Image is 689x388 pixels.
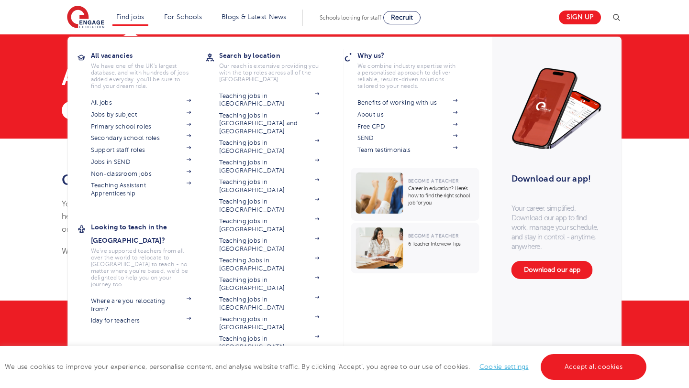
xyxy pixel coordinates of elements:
[219,276,320,292] a: Teaching jobs in [GEOGRAPHIC_DATA]
[320,14,381,21] span: Schools looking for staff
[219,139,320,155] a: Teaching jobs in [GEOGRAPHIC_DATA]
[91,170,191,178] a: Non-classroom jobs
[91,63,191,89] p: We have one of the UK's largest database. and with hundreds of jobs added everyday. you'll be sur...
[62,66,628,89] h1: Application Confirmation
[219,257,320,272] a: Teaching Jobs in [GEOGRAPHIC_DATA]
[62,101,101,119] a: Back
[511,261,593,279] a: Download our app
[91,146,191,154] a: Support staff roles
[357,49,472,62] h3: Why us?
[219,49,334,62] h3: Search by location
[408,233,458,238] span: Become a Teacher
[511,168,598,189] h3: Download our app!
[219,112,320,135] a: Teaching jobs in [GEOGRAPHIC_DATA] and [GEOGRAPHIC_DATA]
[357,123,458,130] a: Free CPD
[62,245,434,258] p: We look forward to working with you!
[91,49,206,89] a: All vacanciesWe have one of the UK's largest database. and with hundreds of jobs added everyday. ...
[91,123,191,130] a: Primary school roles
[219,198,320,214] a: Teaching jobs in [GEOGRAPHIC_DATA]
[164,13,202,21] a: For Schools
[391,14,413,21] span: Recruit
[383,11,421,24] a: Recruit
[219,63,320,83] p: Our reach is extensive providing you with the top roles across all of the [GEOGRAPHIC_DATA]
[5,363,649,370] span: We use cookies to improve your experience, personalise content, and analyse website traffic. By c...
[91,220,206,247] h3: Looking to teach in the [GEOGRAPHIC_DATA]?
[541,354,647,380] a: Accept all cookies
[91,248,191,288] p: We've supported teachers from all over the world to relocate to [GEOGRAPHIC_DATA] to teach - no m...
[351,223,482,273] a: Become a Teacher6 Teacher Interview Tips
[219,237,320,253] a: Teaching jobs in [GEOGRAPHIC_DATA]
[357,49,472,89] a: Why us?We combine industry expertise with a personalised approach to deliver reliable, results-dr...
[219,217,320,233] a: Teaching jobs in [GEOGRAPHIC_DATA]
[91,111,191,119] a: Jobs by subject
[559,11,601,24] a: Sign up
[67,6,104,30] img: Engage Education
[408,185,475,206] p: Career in education? Here’s how to find the right school job for you
[91,134,191,142] a: Secondary school roles
[219,315,320,331] a: Teaching jobs in [GEOGRAPHIC_DATA]
[219,49,334,83] a: Search by locationOur reach is extensive providing you with the top roles across all of the [GEOG...
[91,297,191,313] a: Where are you relocating from?
[91,158,191,166] a: Jobs in SEND
[408,178,458,183] span: Become a Teacher
[357,146,458,154] a: Team testimonials
[91,317,191,324] a: iday for teachers
[62,172,434,188] h2: Great news!
[219,296,320,312] a: Teaching jobs in [GEOGRAPHIC_DATA]
[222,13,287,21] a: Blogs & Latest News
[219,178,320,194] a: Teaching jobs in [GEOGRAPHIC_DATA]
[219,159,320,174] a: Teaching jobs in [GEOGRAPHIC_DATA]
[116,13,144,21] a: Find jobs
[357,134,458,142] a: SEND
[62,198,434,236] p: Your application has been submitted and our team will get right to work matching you to this role...
[91,99,191,107] a: All jobs
[91,49,206,62] h3: All vacancies
[357,99,458,107] a: Benefits of working with us
[219,92,320,108] a: Teaching jobs in [GEOGRAPHIC_DATA]
[219,335,320,351] a: Teaching jobs in [GEOGRAPHIC_DATA]
[91,182,191,197] a: Teaching Assistant Apprenticeship
[351,168,482,221] a: Become a TeacherCareer in education? Here’s how to find the right school job for you
[479,363,529,370] a: Cookie settings
[408,240,475,248] p: 6 Teacher Interview Tips
[91,220,206,288] a: Looking to teach in the [GEOGRAPHIC_DATA]?We've supported teachers from all over the world to rel...
[357,63,458,89] p: We combine industry expertise with a personalised approach to deliver reliable, results-driven so...
[357,111,458,119] a: About us
[511,204,602,251] p: Your career, simplified. Download our app to find work, manage your schedule, and stay in control...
